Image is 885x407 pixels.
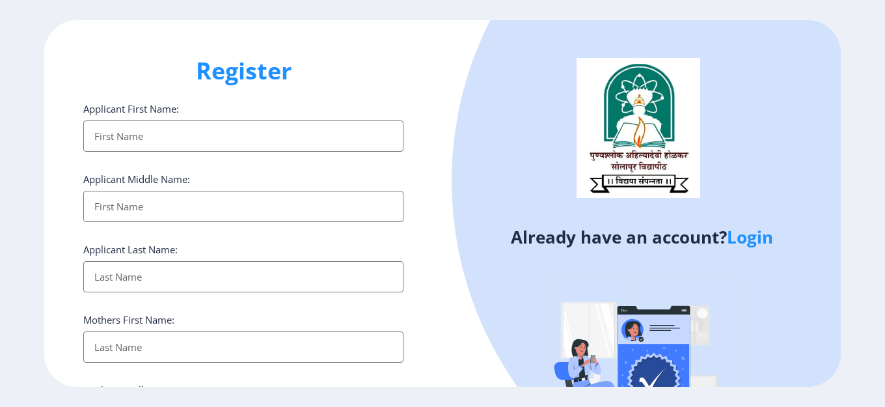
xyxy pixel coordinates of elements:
[83,191,403,222] input: First Name
[83,243,178,256] label: Applicant Last Name:
[577,58,700,197] img: logo
[83,313,174,326] label: Mothers First Name:
[83,331,403,363] input: Last Name
[83,102,179,115] label: Applicant First Name:
[83,55,403,87] h1: Register
[83,120,403,152] input: First Name
[727,225,773,249] a: Login
[452,227,831,247] h4: Already have an account?
[83,173,190,186] label: Applicant Middle Name:
[83,261,403,292] input: Last Name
